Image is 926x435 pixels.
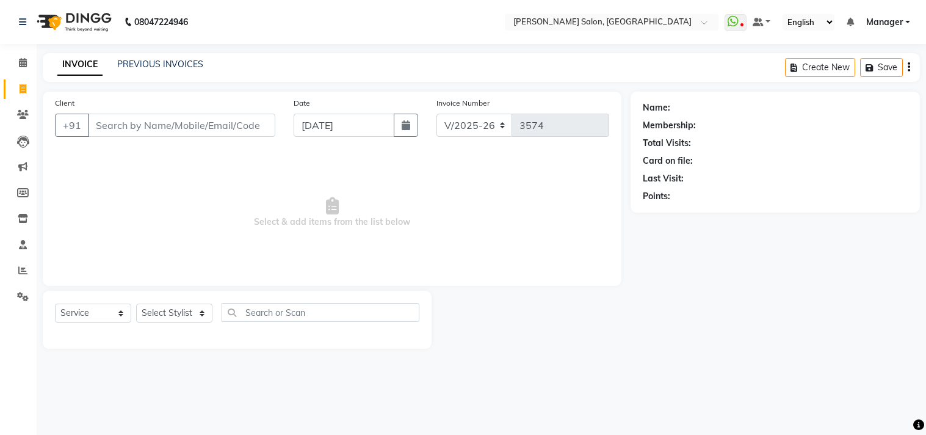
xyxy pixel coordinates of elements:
button: Save [860,58,903,77]
label: Client [55,98,74,109]
div: Last Visit: [643,172,684,185]
div: Points: [643,190,670,203]
button: +91 [55,114,89,137]
input: Search or Scan [222,303,419,322]
div: Total Visits: [643,137,691,150]
b: 08047224946 [134,5,188,39]
label: Date [294,98,310,109]
button: Create New [785,58,855,77]
img: logo [31,5,115,39]
a: PREVIOUS INVOICES [117,59,203,70]
div: Membership: [643,119,696,132]
a: INVOICE [57,54,103,76]
input: Search by Name/Mobile/Email/Code [88,114,275,137]
label: Invoice Number [436,98,490,109]
span: Select & add items from the list below [55,152,609,274]
div: Name: [643,101,670,114]
div: Card on file: [643,155,693,167]
span: Manager [866,16,903,29]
